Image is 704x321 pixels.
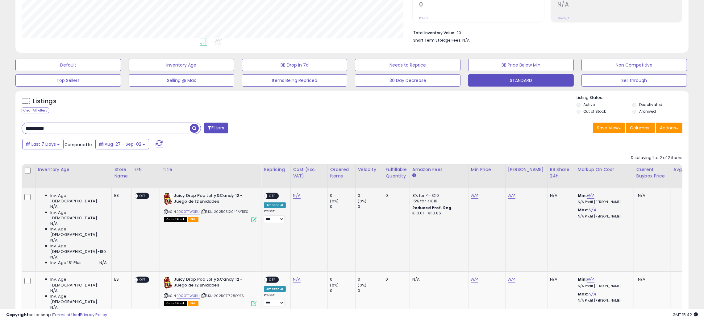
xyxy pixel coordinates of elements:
[386,277,405,282] div: 0
[38,166,109,173] div: Inventory Age
[65,142,93,148] span: Compared to:
[50,238,58,243] span: N/A
[626,123,655,133] button: Columns
[177,293,200,299] a: B000TFW3BU
[95,139,149,149] button: Aug-27 - Sep-02
[114,193,127,198] div: ES
[201,293,244,298] span: | SKU: 2025071728ORES
[242,74,348,87] button: Items Being Repriced
[631,155,682,161] div: Displaying 1 to 2 of 2 items
[578,166,631,173] div: Markup on Cost
[164,277,256,305] div: ASIN:
[114,277,127,282] div: ES
[508,166,545,173] div: [PERSON_NAME]
[508,276,515,282] a: N/A
[588,207,596,213] a: N/A
[550,193,570,198] div: N/A
[138,277,148,282] span: OFF
[33,97,56,106] h5: Listings
[581,59,687,71] button: Non Competitive
[50,260,83,266] span: Inv. Age 181 Plus:
[636,166,668,179] div: Current Buybox Price
[358,277,383,282] div: 0
[330,199,339,204] small: (0%)
[358,204,383,209] div: 0
[330,166,353,179] div: Ordered Items
[50,226,107,238] span: Inv. Age [DEMOGRAPHIC_DATA]:
[15,59,121,71] button: Default
[639,109,656,114] label: Archived
[468,59,574,71] button: BB Price Below Min
[330,288,355,294] div: 0
[134,166,157,173] div: EFN
[588,291,596,297] a: N/A
[330,277,355,282] div: 0
[412,205,453,210] b: Reduced Prof. Rng.
[557,1,682,9] h2: N/A
[177,209,200,214] a: B000TFW3BU
[468,74,574,87] button: STANDARD
[578,207,589,213] b: Max:
[264,202,285,208] div: Amazon AI
[80,312,107,318] a: Privacy Policy
[583,109,606,114] label: Out of Stock
[412,193,464,198] div: 8% for <= €10
[264,293,285,307] div: Preset:
[508,193,515,199] a: N/A
[268,193,277,199] span: OFF
[358,288,383,294] div: 0
[578,276,587,282] b: Min:
[242,59,348,71] button: BB Drop in 7d
[330,283,339,288] small: (0%)
[293,193,301,199] a: N/A
[50,294,107,305] span: Inv. Age [DEMOGRAPHIC_DATA]:
[638,193,645,198] span: N/A
[583,102,595,107] label: Active
[358,283,367,288] small: (0%)
[412,198,464,204] div: 15% for > €10
[578,291,589,297] b: Max:
[462,37,470,43] span: N/A
[358,199,367,204] small: (0%)
[638,276,645,282] span: N/A
[164,193,172,205] img: 41RC5jPMeFL._SL40_.jpg
[386,166,407,179] div: Fulfillable Quantity
[138,193,148,199] span: OFF
[50,305,58,310] span: N/A
[578,200,629,204] p: N/A Profit [PERSON_NAME]
[593,123,625,133] button: Save View
[22,139,64,149] button: Last 7 Days
[204,123,228,133] button: Filters
[31,141,56,147] span: Last 7 Days
[639,102,662,107] label: Deactivated
[412,277,464,282] div: N/A
[188,217,198,222] span: FBA
[201,209,248,214] span: | SKU: 2025051204RAYBES
[22,108,49,113] div: Clear All Filters
[413,38,461,43] b: Short Term Storage Fees:
[164,217,187,222] span: All listings that are currently out of stock and unavailable for purchase on Amazon
[330,204,355,209] div: 0
[578,284,629,288] p: N/A Profit [PERSON_NAME]
[6,312,29,318] strong: Copyright
[471,166,503,173] div: Min Price
[268,277,277,282] span: OFF
[673,312,698,318] span: 2025-09-10 15:42 GMT
[174,193,249,206] b: Juicy Drop Pop Lolly&Candy 12 - Juego de 12 unidades
[129,59,234,71] button: Inventory Age
[293,166,325,179] div: Cost (Exc. VAT)
[50,210,107,221] span: Inv. Age [DEMOGRAPHIC_DATA]:
[577,95,689,101] p: Listing States:
[129,74,234,87] button: Selling @ Max
[99,260,107,266] span: N/A
[656,123,682,133] button: Actions
[50,254,58,260] span: N/A
[50,288,58,294] span: N/A
[188,301,198,306] span: FBA
[50,221,58,226] span: N/A
[630,125,649,131] span: Columns
[578,193,587,198] b: Min:
[557,16,569,20] small: Prev: N/A
[6,312,107,318] div: seller snap | |
[550,277,570,282] div: N/A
